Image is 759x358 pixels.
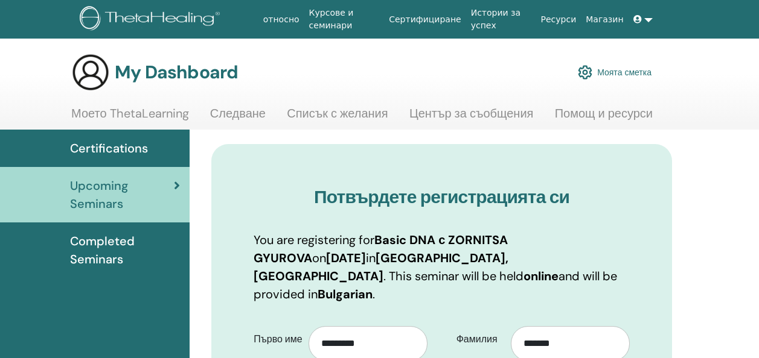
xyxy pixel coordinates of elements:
[254,232,508,266] b: Basic DNA с ZORNITSA GYUROVA
[258,8,304,31] a: относно
[115,61,238,83] h3: My Dashboard
[581,8,628,31] a: Магазин
[70,139,148,157] span: Certifications
[254,231,630,303] p: You are registering for on in . This seminar will be held and will be provided in .
[71,106,189,130] a: Моето ThetaLearning
[384,8,466,31] a: Сертифициране
[466,2,536,37] a: Истории за успех
[254,186,630,208] h3: Потвърдете регистрацията си
[578,62,592,83] img: cog.svg
[80,6,224,33] img: logo.png
[578,59,652,86] a: Моята сметка
[326,250,366,266] b: [DATE]
[555,106,653,130] a: Помощ и ресурси
[318,286,373,302] b: Bulgarian
[254,250,508,284] b: [GEOGRAPHIC_DATA], [GEOGRAPHIC_DATA]
[304,2,385,37] a: Курсове и семинари
[524,268,559,284] b: online
[447,328,511,351] label: Фамилия
[70,232,180,268] span: Completed Seminars
[536,8,581,31] a: Ресурси
[71,53,110,92] img: generic-user-icon.jpg
[287,106,388,130] a: Списък с желания
[210,106,266,130] a: Следване
[245,328,309,351] label: Първо име
[409,106,534,130] a: Център за съобщения
[70,177,174,213] span: Upcoming Seminars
